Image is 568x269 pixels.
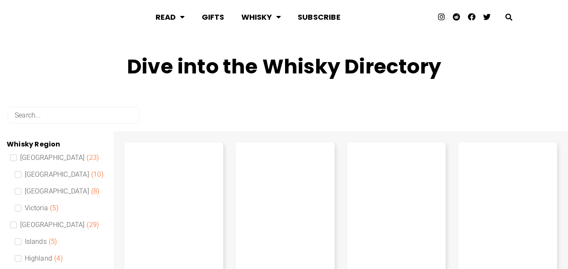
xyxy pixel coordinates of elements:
[25,254,53,263] span: Highland
[25,204,48,213] span: Victoria
[7,138,107,151] div: Whisky Region
[97,187,99,195] span: )
[54,254,56,262] span: (
[25,187,89,196] span: [GEOGRAPHIC_DATA]
[147,6,193,28] a: Read
[93,187,97,195] span: 8
[61,254,63,262] span: )
[97,221,99,229] span: )
[53,11,139,23] img: Whisky + Tailor Logo
[55,238,57,245] span: )
[56,254,60,262] span: 4
[93,170,101,178] span: 10
[289,6,349,28] a: Subscribe
[97,154,99,162] span: )
[233,6,289,28] a: Whisky
[56,204,58,212] span: )
[8,107,140,124] input: Search...
[25,237,47,246] span: Islands
[50,204,52,212] span: (
[49,238,51,245] span: (
[51,238,55,245] span: 5
[87,221,89,229] span: (
[91,187,93,195] span: (
[91,170,93,178] span: (
[20,153,85,162] span: [GEOGRAPHIC_DATA]
[49,55,520,78] h1: Dive into the Whisky Directory
[87,154,89,162] span: (
[89,221,97,229] span: 29
[89,154,97,162] span: 23
[25,170,89,179] span: [GEOGRAPHIC_DATA]
[20,220,85,230] span: [GEOGRAPHIC_DATA]
[101,170,103,178] span: )
[52,204,56,212] span: 5
[193,6,233,28] a: Gifts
